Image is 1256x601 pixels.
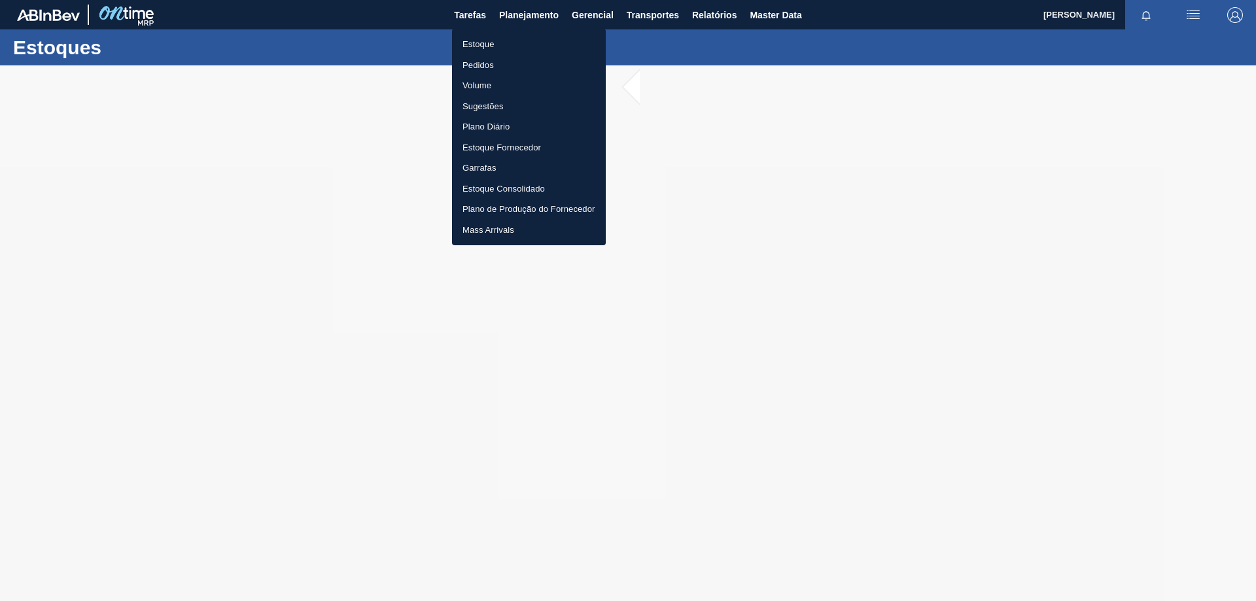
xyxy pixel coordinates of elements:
a: Estoque Consolidado [452,179,606,199]
a: Estoque Fornecedor [452,137,606,158]
a: Plano de Produção do Fornecedor [452,199,606,220]
a: Plano Diário [452,116,606,137]
a: Garrafas [452,158,606,179]
a: Sugestões [452,96,606,117]
a: Pedidos [452,55,606,76]
a: Estoque [452,34,606,55]
a: Volume [452,75,606,96]
a: Mass Arrivals [452,220,606,241]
